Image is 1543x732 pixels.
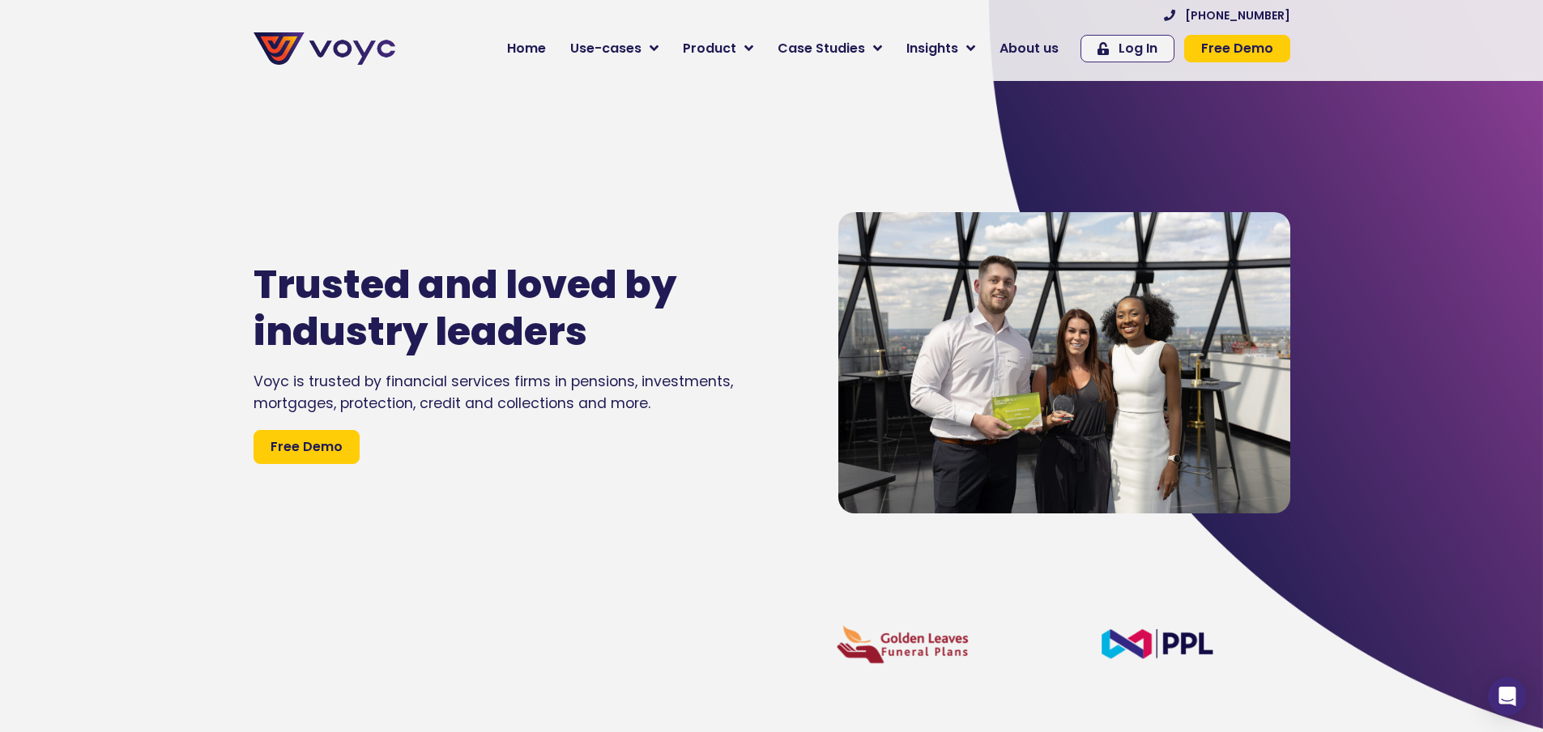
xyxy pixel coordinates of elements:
[987,32,1071,65] a: About us
[254,262,741,355] h1: Trusted and loved by industry leaders
[1185,10,1290,21] span: [PHONE_NUMBER]
[254,371,790,414] div: Voyc is trusted by financial services firms in pensions, investments, mortgages, protection, cred...
[1184,35,1290,62] a: Free Demo
[254,430,360,464] a: Free Demo
[507,39,546,58] span: Home
[1201,42,1273,55] span: Free Demo
[1119,42,1157,55] span: Log In
[683,39,736,58] span: Product
[570,39,641,58] span: Use-cases
[558,32,671,65] a: Use-cases
[894,32,987,65] a: Insights
[271,437,343,457] span: Free Demo
[254,32,395,65] img: voyc-full-logo
[765,32,894,65] a: Case Studies
[1488,677,1527,716] div: Open Intercom Messenger
[495,32,558,65] a: Home
[1081,35,1174,62] a: Log In
[778,39,865,58] span: Case Studies
[906,39,958,58] span: Insights
[1000,39,1059,58] span: About us
[1164,10,1290,21] a: [PHONE_NUMBER]
[671,32,765,65] a: Product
